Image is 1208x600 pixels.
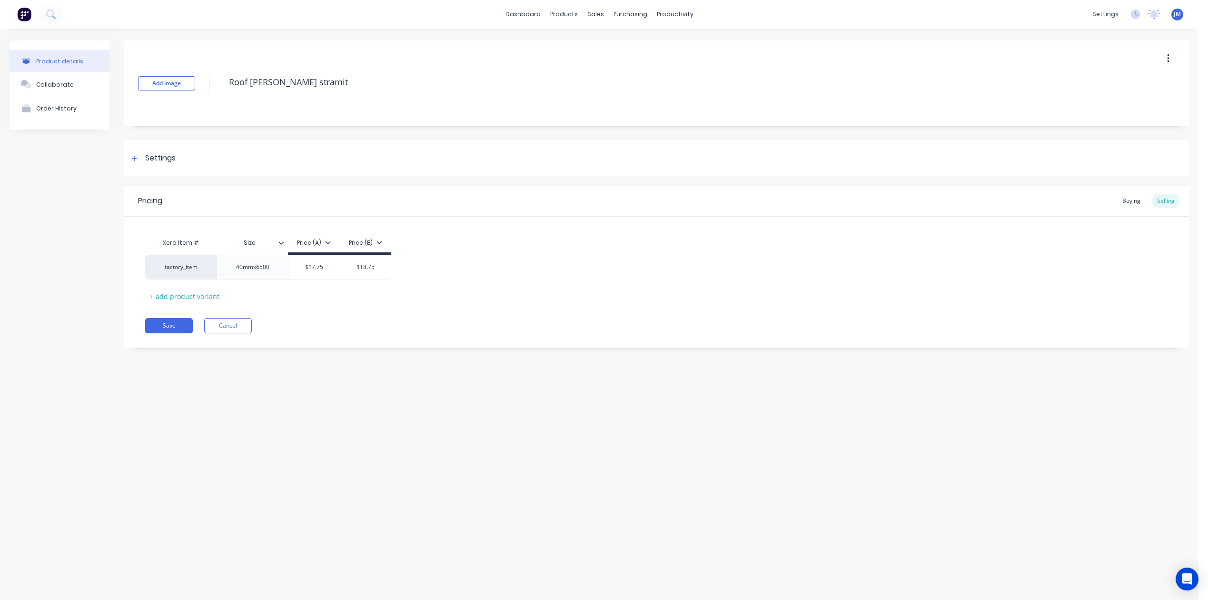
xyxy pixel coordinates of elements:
button: Collaborate [10,72,109,96]
button: Order History [10,96,109,120]
div: factory_item [155,263,207,271]
div: settings [1088,7,1123,21]
div: factory_item40mmx6500$17.75$18.75 [145,255,391,280]
div: Selling [1152,194,1179,208]
a: dashboard [501,7,545,21]
div: Xero Item # [145,233,217,252]
div: Price (B) [349,239,382,247]
div: Open Intercom Messenger [1176,568,1198,590]
div: Order History [36,105,77,112]
button: Cancel [204,318,252,333]
button: Save [145,318,193,333]
div: $18.75 [340,255,391,279]
div: 40mmx6500 [228,261,277,273]
div: Product details [36,58,83,65]
div: $17.75 [288,255,340,279]
img: Factory [17,7,31,21]
div: Size [217,233,288,252]
div: productivity [652,7,698,21]
div: Price (A) [297,239,331,247]
div: sales [583,7,609,21]
div: + add product variant [145,289,224,304]
textarea: Roof [PERSON_NAME] stramit [224,71,1053,93]
div: Settings [145,152,176,164]
div: Collaborate [36,81,74,88]
span: JM [1174,10,1181,19]
div: Size [217,231,282,255]
button: Product details [10,50,109,72]
div: products [545,7,583,21]
div: Buying [1118,194,1145,208]
div: Pricing [138,195,162,207]
button: Add image [138,76,195,90]
div: purchasing [609,7,652,21]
